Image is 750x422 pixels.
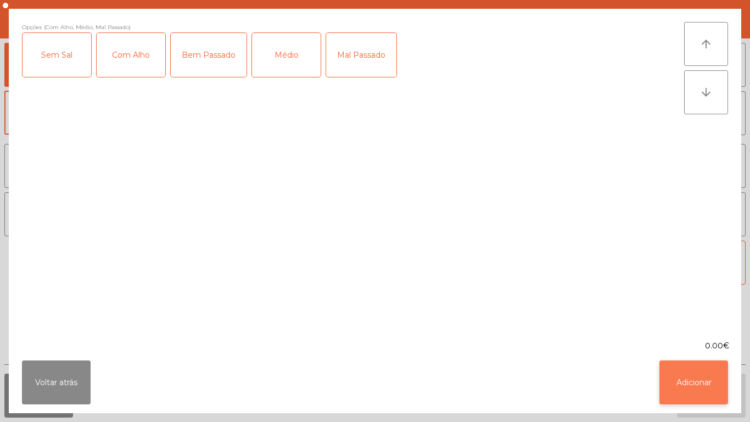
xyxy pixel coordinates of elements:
[44,22,131,32] span: (Com Alho, Médio, Mal Passado)
[326,33,396,77] div: Mal Passado
[252,33,321,77] div: Médio
[9,340,741,352] div: 0.00€
[699,86,713,99] i: arrow_downward
[684,70,728,114] button: arrow_downward
[659,360,728,404] button: Adicionar
[684,22,728,66] button: arrow_upward
[23,33,91,77] div: Sem Sal
[22,22,42,32] span: Opções
[22,360,91,404] button: Voltar atrás
[699,37,713,51] i: arrow_upward
[97,33,165,77] div: Com Alho
[171,33,247,77] div: Bem Passado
